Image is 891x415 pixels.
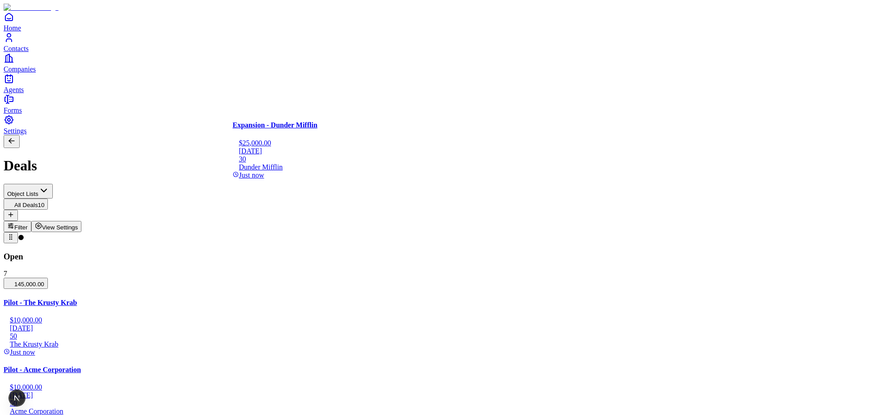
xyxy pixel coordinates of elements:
[4,299,887,307] h4: Pilot - The Krusty Krab
[4,12,887,32] a: Home
[4,252,887,262] h3: Open
[233,121,390,179] a: Expansion - Dunder Mifflin$25,000.00[DATE]30Dunder MifflinJust now
[4,348,887,356] div: Just now
[42,224,78,231] span: View Settings
[4,383,887,391] div: $10,000.00
[7,281,44,288] span: 145,000.00
[4,332,887,340] div: 50
[4,94,887,114] a: Forms
[4,199,48,210] button: All Deals10
[4,86,24,93] span: Agents
[233,171,390,179] div: Just now
[14,202,38,208] span: All Deals
[233,147,390,155] div: [DATE]
[31,221,82,232] button: View Settings
[4,65,36,73] span: Companies
[4,316,887,324] div: $10,000.00
[4,366,887,374] h4: Pilot - Acme Corporation
[4,53,887,73] a: Companies
[4,157,887,174] h1: Deals
[4,391,887,399] div: [DATE]
[4,106,22,114] span: Forms
[4,24,21,32] span: Home
[4,32,887,52] a: Contacts
[233,121,390,129] h4: Expansion - Dunder Mifflin
[4,114,887,135] a: Settings
[4,324,887,332] div: [DATE]
[4,221,31,232] button: Filter
[14,224,28,231] span: Filter
[233,155,390,163] div: 30
[4,399,887,407] div: 50
[38,202,45,208] span: 10
[4,127,27,135] span: Settings
[4,4,59,12] img: Item Brain Logo
[233,163,390,171] div: Dunder Mifflin
[4,299,887,356] a: Pilot - The Krusty Krab$10,000.00[DATE]50The Krusty KrabJust now
[4,73,887,93] a: Agents
[4,340,887,348] div: The Krusty Krab
[4,45,29,52] span: Contacts
[4,270,7,277] span: 7
[233,139,390,147] div: $25,000.00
